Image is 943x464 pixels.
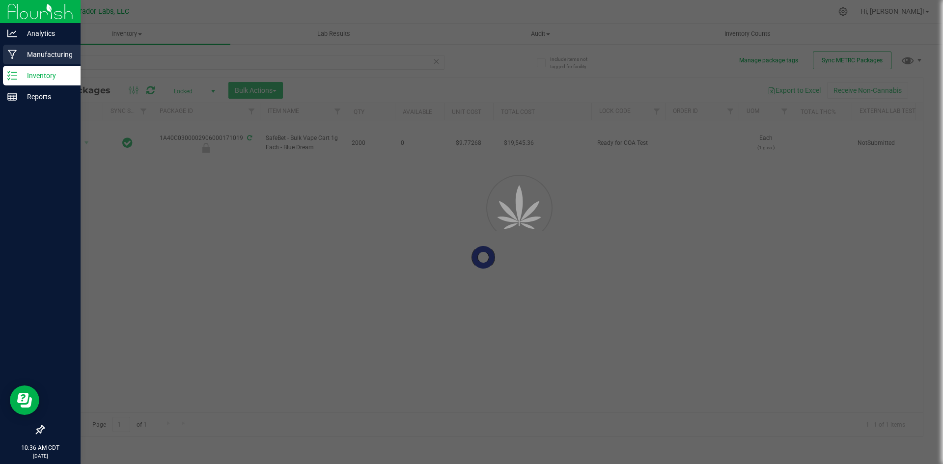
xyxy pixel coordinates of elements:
[4,452,76,460] p: [DATE]
[17,91,76,103] p: Reports
[4,443,76,452] p: 10:36 AM CDT
[7,92,17,102] inline-svg: Reports
[17,27,76,39] p: Analytics
[7,28,17,38] inline-svg: Analytics
[10,385,39,415] iframe: Resource center
[7,50,17,59] inline-svg: Manufacturing
[17,49,76,60] p: Manufacturing
[7,71,17,81] inline-svg: Inventory
[17,70,76,82] p: Inventory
